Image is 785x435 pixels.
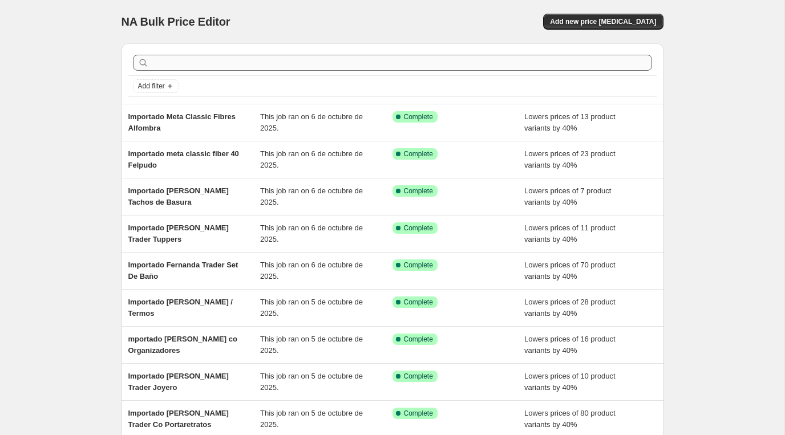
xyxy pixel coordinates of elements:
[128,335,237,355] span: mportado [PERSON_NAME] co Organizadores
[138,82,165,91] span: Add filter
[524,372,616,392] span: Lowers prices of 10 product variants by 40%
[133,79,179,93] button: Add filter
[404,372,433,381] span: Complete
[550,17,656,26] span: Add new price [MEDICAL_DATA]
[404,298,433,307] span: Complete
[524,298,616,318] span: Lowers prices of 28 product variants by 40%
[260,409,363,429] span: This job ran on 5 de octubre de 2025.
[404,409,433,418] span: Complete
[404,223,433,233] span: Complete
[260,186,363,206] span: This job ran on 6 de octubre de 2025.
[524,112,616,132] span: Lowers prices of 13 product variants by 40%
[128,409,229,429] span: Importado [PERSON_NAME] Trader Co Portaretratos
[128,372,229,392] span: Importado [PERSON_NAME] Trader Joyero
[524,186,611,206] span: Lowers prices of 7 product variants by 40%
[260,372,363,392] span: This job ran on 5 de octubre de 2025.
[404,335,433,344] span: Complete
[128,298,233,318] span: Importado [PERSON_NAME] / Termos
[524,149,616,169] span: Lowers prices of 23 product variants by 40%
[260,149,363,169] span: This job ran on 6 de octubre de 2025.
[524,335,616,355] span: Lowers prices of 16 product variants by 40%
[524,261,616,280] span: Lowers prices of 70 product variants by 40%
[404,261,433,270] span: Complete
[122,15,230,28] span: NA Bulk Price Editor
[260,298,363,318] span: This job ran on 5 de octubre de 2025.
[260,335,363,355] span: This job ran on 5 de octubre de 2025.
[260,261,363,280] span: This job ran on 6 de octubre de 2025.
[543,14,663,30] button: Add new price [MEDICAL_DATA]
[128,112,236,132] span: Importado Meta Classic Fibres Alfombra
[404,112,433,121] span: Complete
[404,186,433,196] span: Complete
[128,261,238,280] span: Importado Fernanda Trader Set De Baño
[524,223,616,243] span: Lowers prices of 11 product variants by 40%
[128,186,229,206] span: Importado [PERSON_NAME] Tachos de Basura
[260,112,363,132] span: This job ran on 6 de octubre de 2025.
[128,223,229,243] span: Importado [PERSON_NAME] Trader Tuppers
[524,409,616,429] span: Lowers prices of 80 product variants by 40%
[260,223,363,243] span: This job ran on 6 de octubre de 2025.
[128,149,239,169] span: Importado meta classic fiber 40 Felpudo
[404,149,433,158] span: Complete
